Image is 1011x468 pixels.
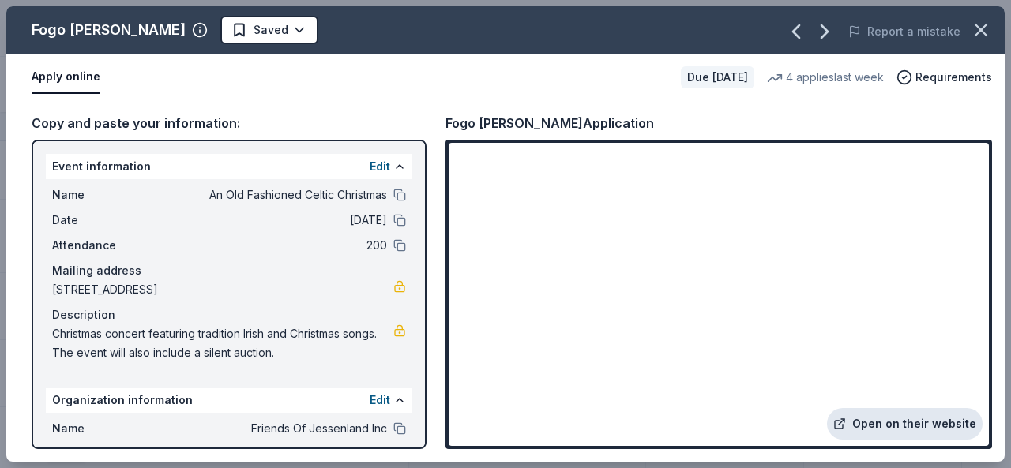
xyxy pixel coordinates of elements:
[254,21,288,39] span: Saved
[52,211,158,230] span: Date
[52,185,158,204] span: Name
[370,157,390,176] button: Edit
[767,68,884,87] div: 4 applies last week
[158,236,387,255] span: 200
[827,408,983,440] a: Open on their website
[52,324,393,362] span: Christmas concert featuring tradition Irish and Christmas songs. The event will also include a si...
[52,261,406,280] div: Mailing address
[158,185,387,204] span: An Old Fashioned Celtic Christmas
[32,17,186,43] div: Fogo [PERSON_NAME]
[52,280,393,299] span: [STREET_ADDRESS]
[32,61,100,94] button: Apply online
[896,68,992,87] button: Requirements
[52,236,158,255] span: Attendance
[158,419,387,438] span: Friends Of Jessenland Inc
[52,305,406,324] div: Description
[158,211,387,230] span: [DATE]
[848,22,960,41] button: Report a mistake
[46,154,412,179] div: Event information
[220,16,318,44] button: Saved
[915,68,992,87] span: Requirements
[370,391,390,410] button: Edit
[52,444,158,463] span: Website
[681,66,754,88] div: Due [DATE]
[445,113,654,133] div: Fogo [PERSON_NAME] Application
[32,113,427,133] div: Copy and paste your information:
[52,419,158,438] span: Name
[46,388,412,413] div: Organization information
